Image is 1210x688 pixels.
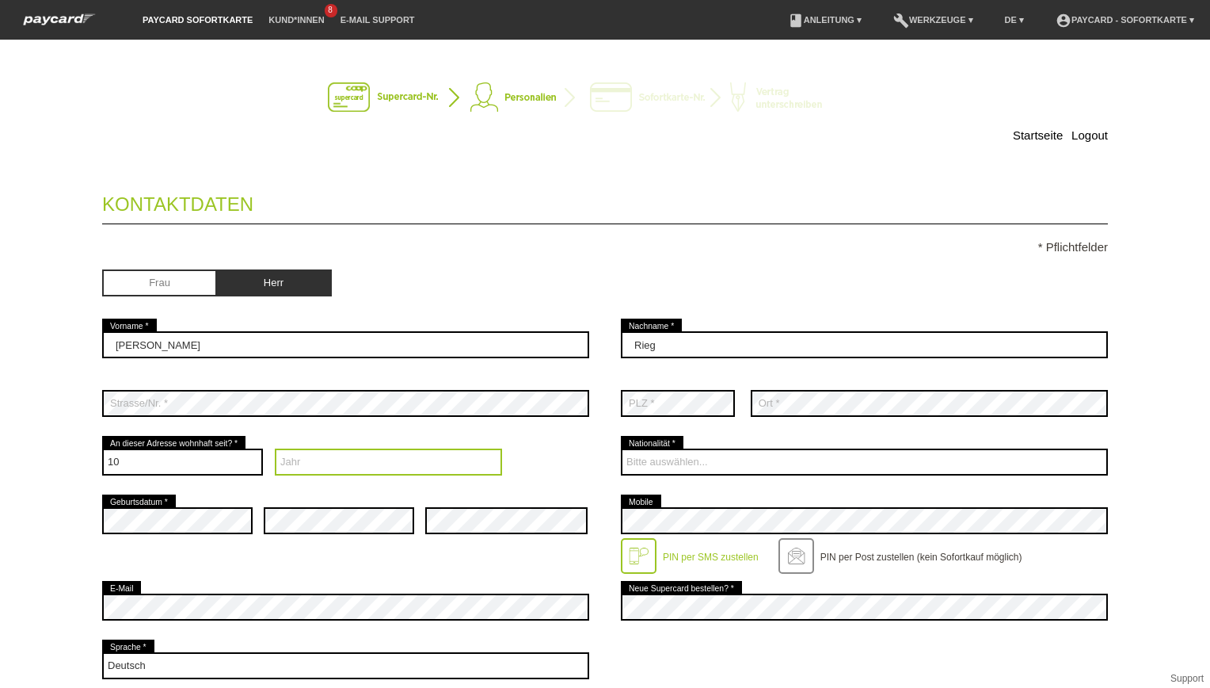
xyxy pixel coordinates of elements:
[893,13,909,29] i: build
[261,15,332,25] a: Kund*innen
[102,240,1108,254] p: * Pflichtfelder
[780,15,869,25] a: bookAnleitung ▾
[1170,673,1204,684] a: Support
[1048,15,1202,25] a: account_circlepaycard - Sofortkarte ▾
[325,4,337,17] span: 8
[135,15,261,25] a: paycard Sofortkarte
[16,11,103,28] img: paycard Sofortkarte
[102,178,1108,224] legend: Kontaktdaten
[997,15,1032,25] a: DE ▾
[885,15,981,25] a: buildWerkzeuge ▾
[328,82,882,114] img: instantcard-v2-de-2.png
[1071,128,1108,142] a: Logout
[820,552,1022,563] label: PIN per Post zustellen (kein Sofortkauf möglich)
[333,15,423,25] a: E-Mail Support
[663,552,759,563] label: PIN per SMS zustellen
[16,18,103,30] a: paycard Sofortkarte
[788,13,804,29] i: book
[1013,128,1063,142] a: Startseite
[1056,13,1071,29] i: account_circle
